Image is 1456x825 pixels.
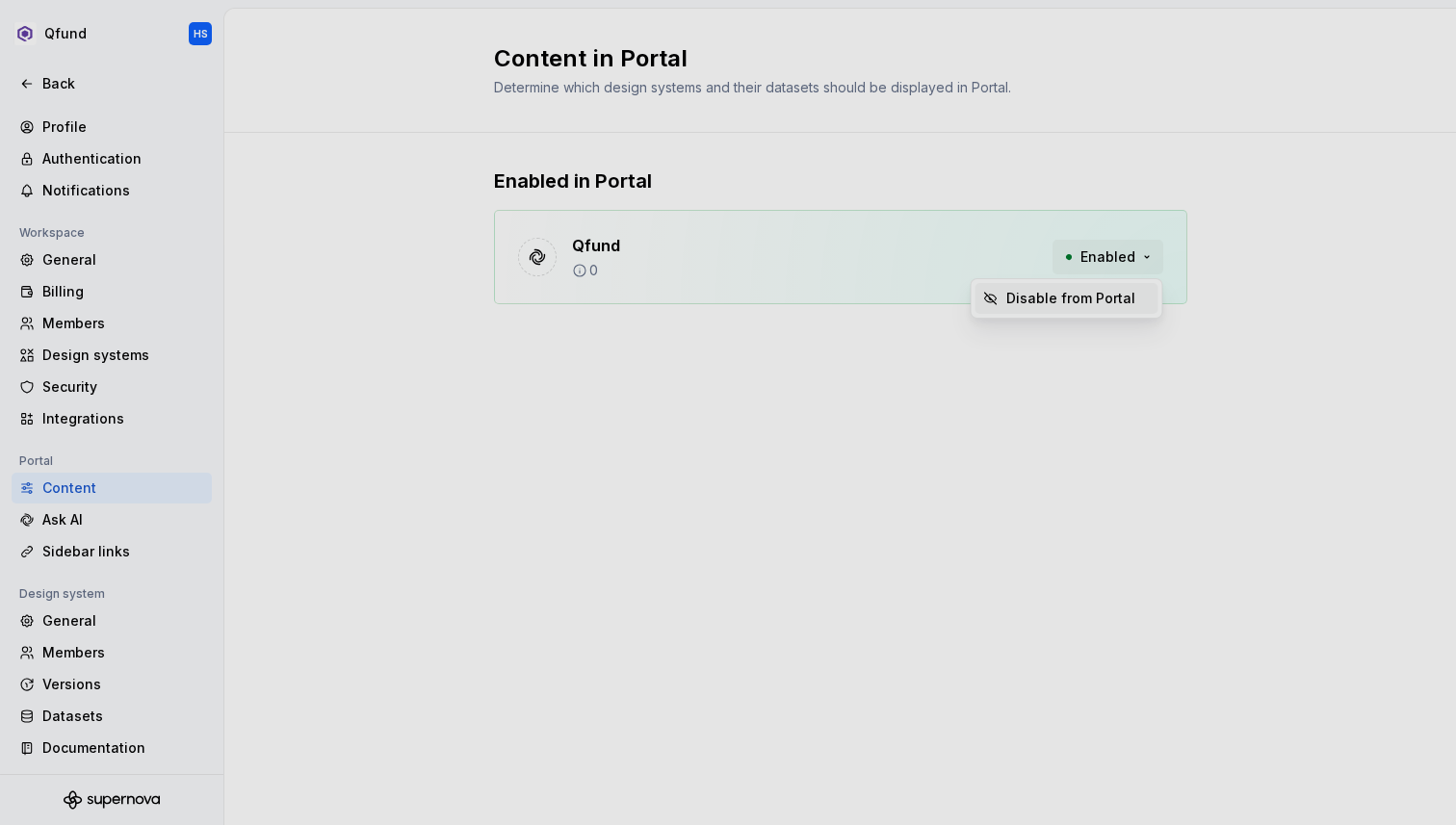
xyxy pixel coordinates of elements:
[12,733,212,763] a: Documentation
[12,372,212,402] a: Security
[12,403,212,434] a: Integrations
[572,234,620,257] p: Qfund
[494,43,1164,74] h2: Content in Portal
[42,643,204,662] div: Members
[12,340,212,371] a: Design systems
[42,611,204,631] div: General
[589,261,598,280] p: 0
[194,26,208,41] div: HS
[1006,289,1135,308] div: Disable from Portal
[12,276,212,307] a: Billing
[494,79,1011,95] span: Determine which design systems and their datasets should be displayed in Portal.
[13,22,37,45] img: 9f292f58-1006-4c2b-8c03-04dd08063cd5.png
[42,181,204,200] div: Notifications
[42,377,204,397] div: Security
[42,738,204,758] div: Documentation
[12,68,212,99] a: Back
[42,149,204,168] div: Authentication
[64,790,160,810] svg: Supernova Logo
[42,675,204,694] div: Versions
[42,478,204,498] div: Content
[12,606,212,636] a: General
[12,450,61,473] div: Portal
[12,536,212,567] a: Sidebar links
[12,473,212,503] a: Content
[42,346,204,365] div: Design systems
[12,175,212,206] a: Notifications
[12,112,212,142] a: Profile
[42,282,204,301] div: Billing
[972,279,1162,318] div: Suggestions
[42,74,204,93] div: Back
[42,542,204,561] div: Sidebar links
[12,637,212,668] a: Members
[1053,240,1163,274] button: Enabled
[42,117,204,137] div: Profile
[12,701,212,732] a: Datasets
[42,250,204,270] div: General
[44,24,87,43] div: Qfund
[12,669,212,700] a: Versions
[12,582,113,606] div: Design system
[12,245,212,275] a: General
[42,314,204,333] div: Members
[42,707,204,726] div: Datasets
[42,409,204,428] div: Integrations
[494,168,1187,194] p: Enabled in Portal
[1080,247,1135,267] span: Enabled
[12,221,92,245] div: Workspace
[12,504,212,535] a: Ask AI
[4,13,220,55] button: QfundHS
[42,510,204,529] div: Ask AI
[12,143,212,174] a: Authentication
[12,308,212,339] a: Members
